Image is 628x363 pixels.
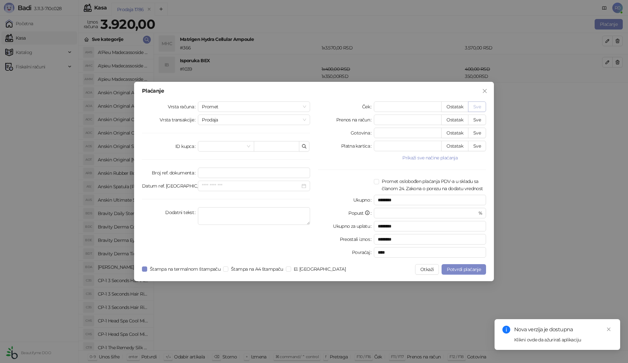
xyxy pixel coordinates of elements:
[379,178,486,192] span: Promet oslobođen plaćanja PDV-a u skladu sa članom 24. Zakona o porezu na dodatu vrednost
[378,208,477,218] input: Popust
[228,265,286,273] span: Štampa na A4 štampaču
[353,195,374,205] label: Ukupno
[447,266,481,272] span: Potvrdi plaćanje
[441,115,468,125] button: Ostatak
[442,264,486,275] button: Potvrdi plaćanje
[202,102,306,112] span: Promet
[351,128,374,138] label: Gotovina
[480,88,490,94] span: Zatvori
[468,101,486,112] button: Sve
[362,101,374,112] label: Ček
[348,208,374,218] label: Popust
[202,182,300,190] input: Datum ref. dokum.
[333,221,374,231] label: Ukupno za uplatu
[291,265,349,273] span: El. [GEOGRAPHIC_DATA]
[514,336,612,343] div: Klikni ovde da ažuriraš aplikaciju
[441,101,468,112] button: Ostatak
[168,101,198,112] label: Vrsta računa
[142,88,486,94] div: Plaćanje
[441,141,468,151] button: Ostatak
[352,247,374,258] label: Povraćaj
[165,207,198,218] label: Dodatni tekst
[147,265,223,273] span: Štampa na termalnom štampaču
[198,168,310,178] input: Broj ref. dokumenta
[160,115,198,125] label: Vrsta transakcije
[468,141,486,151] button: Sve
[341,141,374,151] label: Platna kartica
[374,154,486,162] button: Prikaži sve načine plaćanja
[482,88,487,94] span: close
[340,234,374,245] label: Preostali iznos
[502,326,510,334] span: info-circle
[468,115,486,125] button: Sve
[606,327,611,332] span: close
[152,168,198,178] label: Broj ref. dokumenta
[198,207,310,225] textarea: Dodatni tekst
[514,326,612,334] div: Nova verzija je dostupna
[415,264,439,275] button: Otkaži
[605,326,612,333] a: Close
[142,181,198,191] label: Datum ref. dokum.
[441,128,468,138] button: Ostatak
[202,115,306,125] span: Prodaja
[175,141,198,152] label: ID kupca
[480,86,490,96] button: Close
[468,128,486,138] button: Sve
[336,115,374,125] label: Prenos na račun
